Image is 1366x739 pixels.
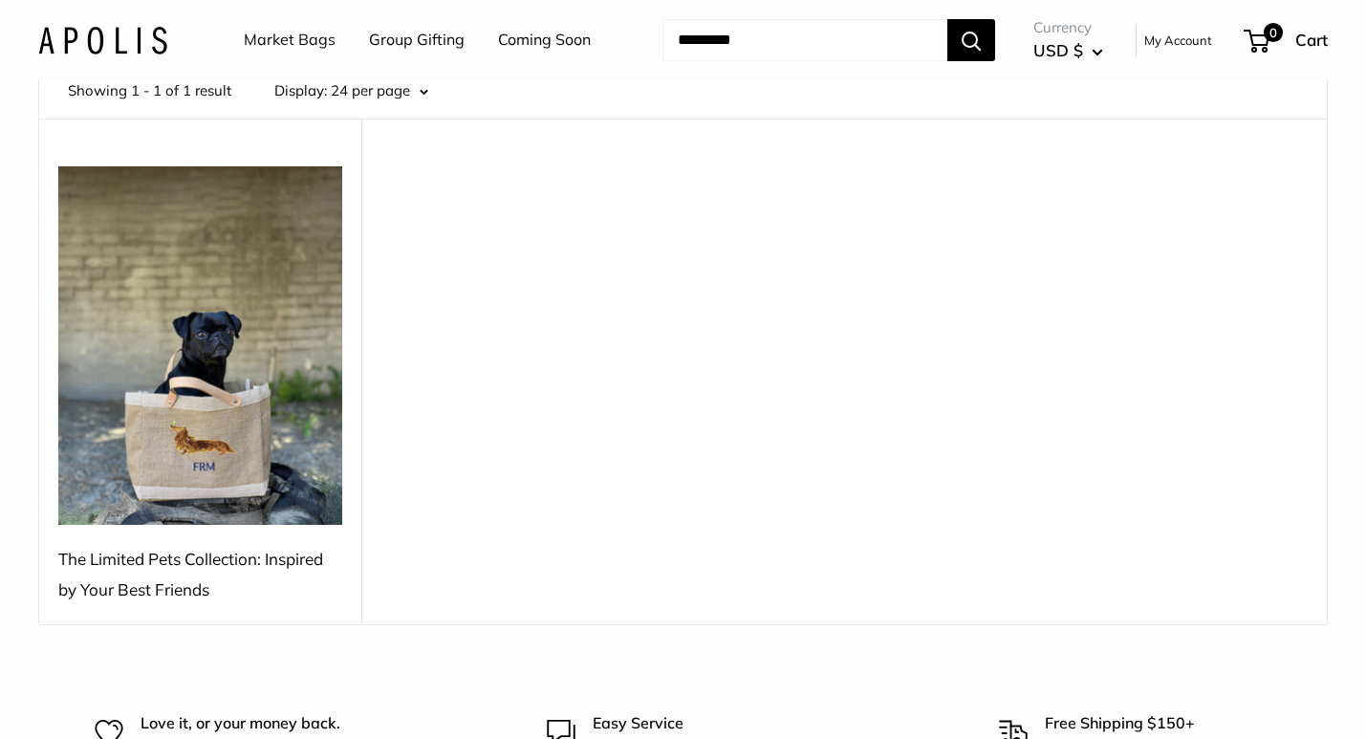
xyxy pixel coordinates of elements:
span: USD $ [1033,40,1083,60]
p: Easy Service [593,711,819,736]
a: Market Bags [244,26,336,54]
a: 0 Cart [1246,25,1328,55]
span: 24 per page [331,81,410,99]
button: USD $ [1033,35,1103,66]
div: The Limited Pets Collection: Inspired by Your Best Friends [58,544,342,605]
label: Display: [274,77,327,104]
img: The Limited Pets Collection: Inspired by Your Best Friends [58,166,342,525]
input: Search... [662,19,947,61]
a: Coming Soon [498,26,591,54]
p: Free Shipping $150+ [1045,711,1271,736]
span: 0 [1264,23,1283,42]
p: Love it, or your money back. [141,711,367,736]
a: Group Gifting [369,26,465,54]
span: Showing 1 - 1 of 1 result [68,77,231,104]
button: Search [947,19,995,61]
a: My Account [1144,29,1212,52]
span: Currency [1033,14,1103,41]
span: Cart [1295,30,1328,50]
img: Apolis [38,26,167,54]
button: 24 per page [331,77,428,104]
